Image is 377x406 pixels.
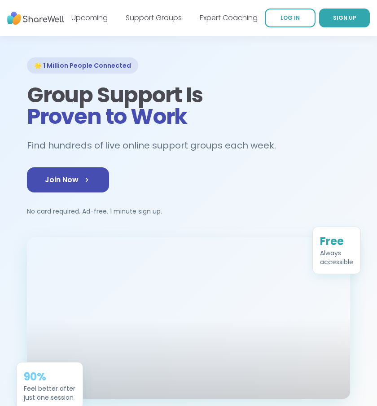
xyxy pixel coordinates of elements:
span: LOG IN [281,14,300,22]
a: Upcoming [71,13,108,23]
div: Always accessible [320,248,353,266]
div: 90% [24,369,75,384]
h1: Group Support Is [27,84,350,127]
a: Support Groups [126,13,182,23]
span: SIGN UP [333,14,356,22]
a: LOG IN [265,9,316,27]
div: Free [320,234,353,248]
div: 🌟 1 Million People Connected [27,57,138,74]
img: ShareWell Nav Logo [7,6,64,31]
span: Join Now [45,175,91,185]
a: Expert Coaching [200,13,258,23]
p: No card required. Ad-free. 1 minute sign up. [27,207,350,216]
div: Feel better after just one session [24,384,75,402]
h2: Find hundreds of live online support groups each week. [27,138,285,153]
span: Proven to Work [27,101,187,131]
a: SIGN UP [319,9,370,27]
a: Join Now [27,167,109,192]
